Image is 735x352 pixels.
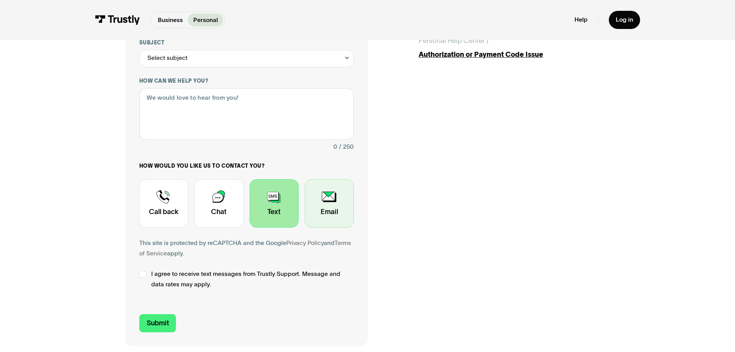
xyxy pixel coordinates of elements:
a: Business [152,14,188,26]
div: Log in [616,16,633,24]
a: Log in [609,11,640,29]
span: I agree to receive text messages from Trustly Support. Message and data rates may apply. [151,269,354,290]
div: 0 [333,142,337,152]
a: Personal Help Center /Authorization or Payment Code Issue [419,36,610,60]
div: Authorization or Payment Code Issue [419,49,610,60]
div: This site is protected by reCAPTCHA and the Google and apply. [139,238,354,259]
p: Business [158,15,183,25]
img: Trustly Logo [95,15,140,25]
input: Submit [139,314,176,332]
div: Select subject [139,50,354,67]
div: Select subject [147,53,188,63]
a: Privacy Policy [286,240,324,246]
p: Personal [193,15,218,25]
label: How would you like us to contact you? [139,163,354,170]
a: Personal [188,14,223,26]
a: Help [574,16,588,24]
a: Terms of Service [139,240,351,257]
div: Personal Help Center / [419,36,489,46]
div: / 250 [339,142,354,152]
label: Subject [139,39,354,46]
label: How can we help you? [139,78,354,85]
